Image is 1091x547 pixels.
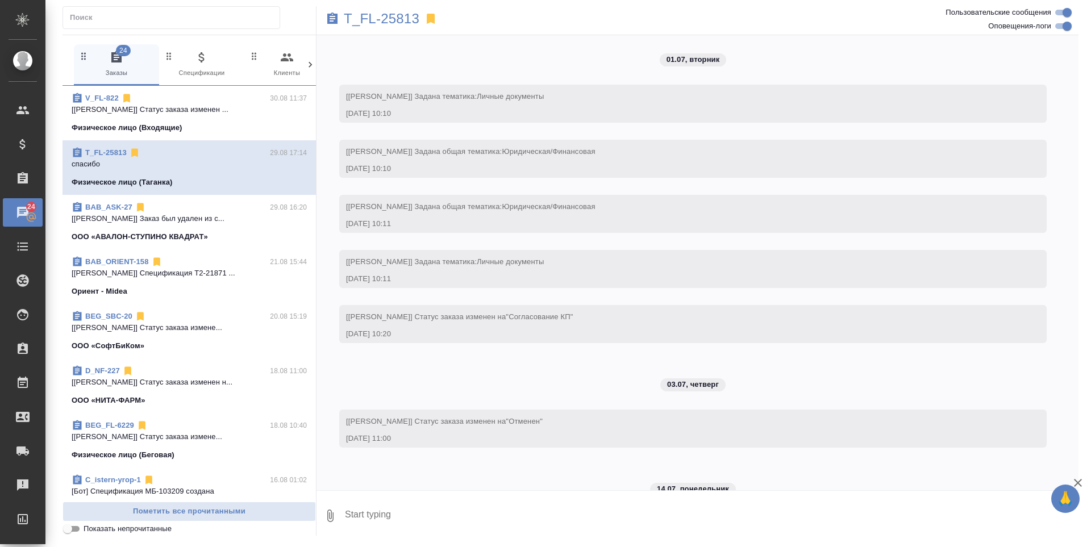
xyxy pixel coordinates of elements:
[72,213,307,224] p: [[PERSON_NAME]] Заказ был удален из с...
[121,93,132,104] svg: Отписаться
[72,286,127,297] p: Ориент - Midea
[85,148,127,157] a: T_FL-25813
[657,483,729,495] p: 14.07, понедельник
[346,328,1007,340] div: [DATE] 10:20
[270,365,307,377] p: 18.08 11:00
[249,51,325,78] span: Клиенты
[84,523,172,535] span: Показать непрочитанные
[63,502,316,521] button: Пометить все прочитанными
[346,218,1007,229] div: [DATE] 10:11
[85,94,119,102] a: V_FL-822
[63,304,316,358] div: BEG_SBC-2020.08 15:19[[PERSON_NAME]] Статус заказа измене...ООО «СофтБиКом»
[346,202,596,211] span: [[PERSON_NAME]] Задана общая тематика:
[346,257,544,266] span: [[PERSON_NAME]] Задана тематика:
[135,311,146,322] svg: Отписаться
[129,147,140,158] svg: Отписаться
[3,198,43,227] a: 24
[164,51,174,61] svg: Зажми и перетащи, чтобы поменять порядок вкладок
[63,358,316,413] div: D_NF-22718.08 11:00[[PERSON_NAME]] Статус заказа изменен н...ООО «НИТА-ФАРМ»
[78,51,155,78] span: Заказы
[63,86,316,140] div: V_FL-82230.08 11:37[[PERSON_NAME]] Статус заказа изменен ...Физическое лицо (Входящие)
[346,92,544,101] span: [[PERSON_NAME]] Задана тематика:
[63,195,316,249] div: BAB_ASK-2729.08 16:20[[PERSON_NAME]] Заказ был удален из с...ООО «АВАЛОН-СТУПИНО КВАДРАТ»
[346,273,1007,285] div: [DATE] 10:11
[270,93,307,104] p: 30.08 11:37
[135,202,146,213] svg: Отписаться
[506,312,573,321] span: "Согласование КП"
[477,257,544,266] span: Личные документы
[85,475,141,484] a: C_istern-yrop-1
[346,433,1007,444] div: [DATE] 11:00
[249,51,260,61] svg: Зажми и перетащи, чтобы поменять порядок вкладок
[270,311,307,322] p: 20.08 15:19
[85,312,132,320] a: BEG_SBC-20
[506,417,543,425] span: "Отменен"
[346,147,596,156] span: [[PERSON_NAME]] Задана общая тематика:
[70,10,280,26] input: Поиск
[143,474,155,486] svg: Отписаться
[72,104,307,115] p: [[PERSON_NAME]] Статус заказа изменен ...
[63,140,316,195] div: T_FL-2581329.08 17:14спасибоФизическое лицо (Таганка)
[85,257,149,266] a: BAB_ORIENT-158
[85,366,120,375] a: D_NF-227
[270,420,307,431] p: 18.08 10:40
[72,231,208,243] p: ООО «АВАЛОН-СТУПИНО КВАДРАТ»
[72,449,174,461] p: Физическое лицо (Беговая)
[346,312,573,321] span: [[PERSON_NAME]] Статус заказа изменен на
[85,421,134,429] a: BEG_FL-6229
[346,417,543,425] span: [[PERSON_NAME]] Статус заказа изменен на
[270,147,307,158] p: 29.08 17:14
[85,203,132,211] a: BAB_ASK-27
[136,420,148,431] svg: Отписаться
[346,163,1007,174] div: [DATE] 10:10
[270,202,307,213] p: 29.08 16:20
[78,51,89,61] svg: Зажми и перетащи, чтобы поменять порядок вкладок
[667,54,720,65] p: 01.07, вторник
[72,268,307,279] p: [[PERSON_NAME]] Спецификация Т2-21871 ...
[63,413,316,467] div: BEG_FL-622918.08 10:40[[PERSON_NAME]] Статус заказа измене...Физическое лицо (Беговая)
[72,377,307,388] p: [[PERSON_NAME]] Статус заказа изменен н...
[72,486,307,497] p: [Бот] Спецификация МБ-103209 создана
[69,505,310,518] span: Пометить все прочитанными
[502,202,595,211] span: Юридическая/Финансовая
[270,256,307,268] p: 21.08 15:44
[72,158,307,170] p: спасибо
[988,20,1051,32] span: Оповещения-логи
[1051,485,1080,513] button: 🙏
[502,147,595,156] span: Юридическая/Финансовая
[72,431,307,442] p: [[PERSON_NAME]] Статус заказа измене...
[344,13,419,24] a: T_FL-25813
[63,249,316,304] div: BAB_ORIENT-15821.08 15:44[[PERSON_NAME]] Спецификация Т2-21871 ...Ориент - Midea
[667,379,719,390] p: 03.07, четверг
[270,474,307,486] p: 16.08 01:02
[116,45,131,56] span: 24
[477,92,544,101] span: Личные документы
[72,177,173,188] p: Физическое лицо (Таганка)
[164,51,240,78] span: Спецификации
[122,365,134,377] svg: Отписаться
[63,467,316,522] div: C_istern-yrop-116.08 01:02[Бот] Спецификация МБ-103209 созданаООО «Старр Интернэшнл Инвестмент Эд...
[946,7,1051,18] span: Пользовательские сообщения
[72,322,307,333] p: [[PERSON_NAME]] Статус заказа измене...
[72,395,145,406] p: ООО «НИТА-ФАРМ»
[1056,487,1075,511] span: 🙏
[346,108,1007,119] div: [DATE] 10:10
[151,256,163,268] svg: Отписаться
[72,122,182,133] p: Физическое лицо (Входящие)
[72,340,144,352] p: ООО «СофтБиКом»
[20,201,42,212] span: 24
